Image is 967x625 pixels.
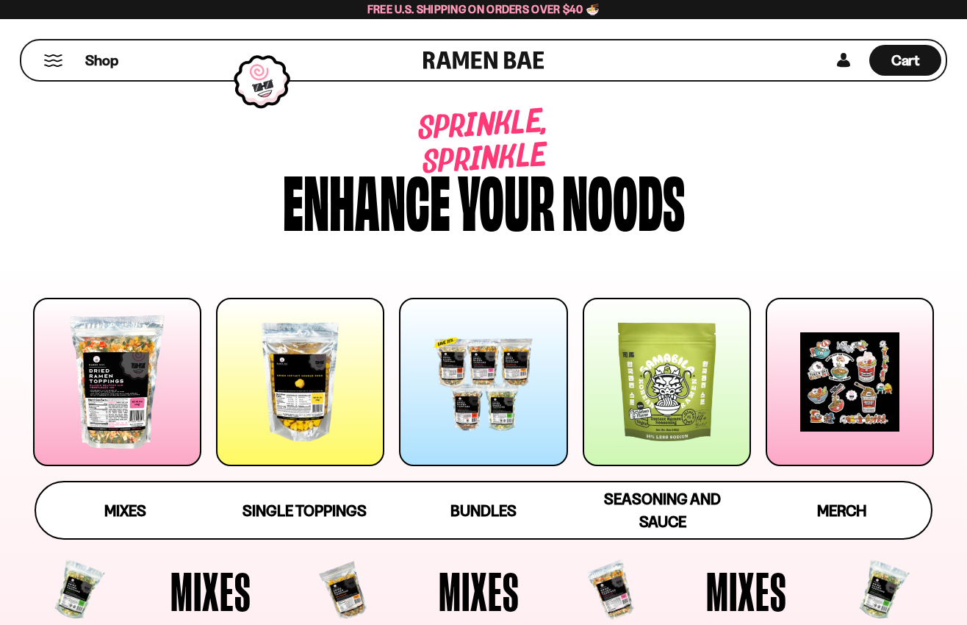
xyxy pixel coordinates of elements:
[439,564,520,618] span: Mixes
[394,482,573,538] a: Bundles
[869,40,941,80] div: Cart
[215,482,395,538] a: Single Toppings
[85,51,118,71] span: Shop
[573,482,752,538] a: Seasoning and Sauce
[43,54,63,67] button: Mobile Menu Trigger
[283,164,450,234] div: Enhance
[752,482,931,538] a: Merch
[104,501,146,520] span: Mixes
[242,501,367,520] span: Single Toppings
[36,482,215,538] a: Mixes
[706,564,787,618] span: Mixes
[817,501,866,520] span: Merch
[170,564,251,618] span: Mixes
[604,490,721,531] span: Seasoning and Sauce
[458,164,555,234] div: your
[891,51,920,69] span: Cart
[85,45,118,76] a: Shop
[450,501,517,520] span: Bundles
[367,2,600,16] span: Free U.S. Shipping on Orders over $40 🍜
[562,164,685,234] div: noods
